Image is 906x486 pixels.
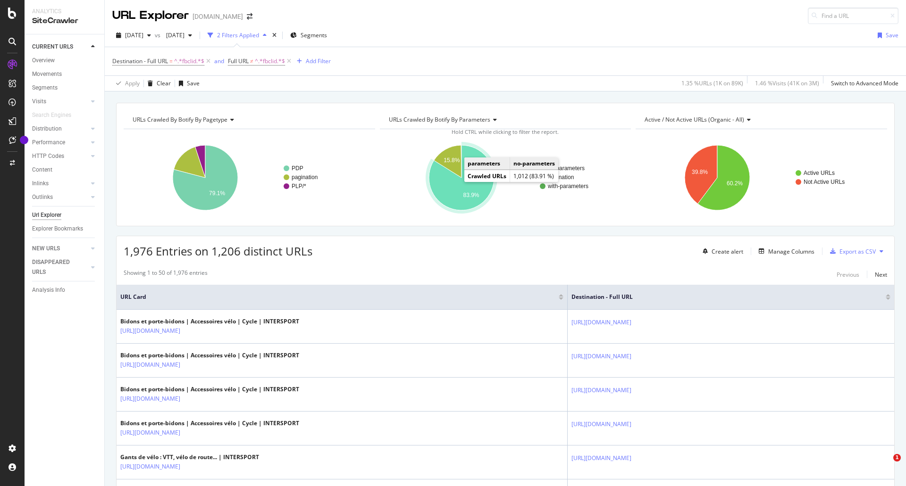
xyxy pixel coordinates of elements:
[32,179,49,189] div: Inlinks
[120,385,299,394] div: Bidons et porte-bidons | Accessoires vélo | Cycle | INTERSPORT
[301,31,327,39] span: Segments
[32,124,62,134] div: Distribution
[32,110,71,120] div: Search Engines
[32,224,98,234] a: Explorer Bookmarks
[120,419,299,428] div: Bidons et porte-bidons | Accessoires vélo | Cycle | INTERSPORT
[643,112,879,127] h4: Active / Not Active URLs
[712,247,743,255] div: Create alert
[20,136,28,144] div: Tooltip anchor
[893,454,901,461] span: 1
[306,57,331,65] div: Add Filter
[571,386,631,395] a: [URL][DOMAIN_NAME]
[228,57,249,65] span: Full URL
[144,76,171,91] button: Clear
[112,8,189,24] div: URL Explorer
[827,76,898,91] button: Switch to Advanced Mode
[32,124,88,134] a: Distribution
[124,137,373,219] svg: A chart.
[692,169,708,175] text: 39.8%
[214,57,224,65] div: and
[32,285,98,295] a: Analysis Info
[32,210,61,220] div: Url Explorer
[727,180,743,187] text: 60.2%
[217,31,259,39] div: 2 Filters Applied
[875,271,887,279] div: Next
[32,83,58,93] div: Segments
[837,269,859,280] button: Previous
[124,269,208,280] div: Showing 1 to 50 of 1,976 entries
[32,69,62,79] div: Movements
[32,179,88,189] a: Inlinks
[831,79,898,87] div: Switch to Advanced Mode
[804,179,845,185] text: Not Active URLs
[645,115,744,124] span: Active / Not Active URLs (organic - all)
[571,352,631,361] a: [URL][DOMAIN_NAME]
[510,170,559,182] td: 1,012 (83.91 %)
[571,420,631,429] a: [URL][DOMAIN_NAME]
[839,247,876,255] div: Export as CSV
[32,16,97,26] div: SiteCrawler
[131,112,367,127] h4: URLs Crawled By Botify By pagetype
[157,79,171,87] div: Clear
[32,244,88,254] a: NEW URLS
[826,244,876,259] button: Export as CSV
[209,190,225,197] text: 79.1%
[444,157,460,164] text: 15.8%
[32,56,55,66] div: Overview
[32,69,98,79] a: Movements
[162,28,196,43] button: [DATE]
[874,28,898,43] button: Save
[169,57,173,65] span: =
[681,79,743,87] div: 1.35 % URLs ( 1K on 89K )
[125,79,140,87] div: Apply
[32,257,80,277] div: DISAPPEARED URLS
[636,137,885,219] svg: A chart.
[32,285,65,295] div: Analysis Info
[32,210,98,220] a: Url Explorer
[112,57,168,65] span: Destination - Full URL
[32,42,73,52] div: CURRENT URLS
[120,317,299,326] div: Bidons et porte-bidons | Accessoires vélo | Cycle | INTERSPORT
[32,165,98,175] a: Content
[32,257,88,277] a: DISAPPEARED URLS
[874,454,897,477] iframe: Intercom live chat
[247,13,252,20] div: arrow-right-arrow-left
[292,183,306,189] text: PLP/*
[389,115,490,124] span: URLs Crawled By Botify By parameters
[32,83,98,93] a: Segments
[32,165,52,175] div: Content
[32,192,88,202] a: Outlinks
[755,246,814,257] button: Manage Columns
[204,28,270,43] button: 2 Filters Applied
[250,57,253,65] span: ≠
[162,31,185,39] span: 2025 May. 6th
[270,31,278,40] div: times
[133,115,227,124] span: URLs Crawled By Botify By pagetype
[571,293,872,301] span: Destination - Full URL
[112,76,140,91] button: Apply
[120,453,259,461] div: Gants de vélo : VTT, vélo de route... | INTERSPORT
[571,453,631,463] a: [URL][DOMAIN_NAME]
[112,28,155,43] button: [DATE]
[175,76,200,91] button: Save
[125,31,143,39] span: 2025 Jul. 29th
[837,271,859,279] div: Previous
[32,42,88,52] a: CURRENT URLS
[120,428,180,437] a: [URL][DOMAIN_NAME]
[120,462,180,471] a: [URL][DOMAIN_NAME]
[286,28,331,43] button: Segments
[464,170,510,182] td: Crawled URLs
[464,157,510,170] td: parameters
[32,8,97,16] div: Analytics
[32,151,64,161] div: HTTP Codes
[255,55,285,68] span: ^.*fbclid.*$
[187,79,200,87] div: Save
[155,31,162,39] span: vs
[32,151,88,161] a: HTTP Codes
[193,12,243,21] div: [DOMAIN_NAME]
[452,128,559,135] span: Hold CTRL while clicking to filter the report.
[120,360,180,370] a: [URL][DOMAIN_NAME]
[380,137,629,219] div: A chart.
